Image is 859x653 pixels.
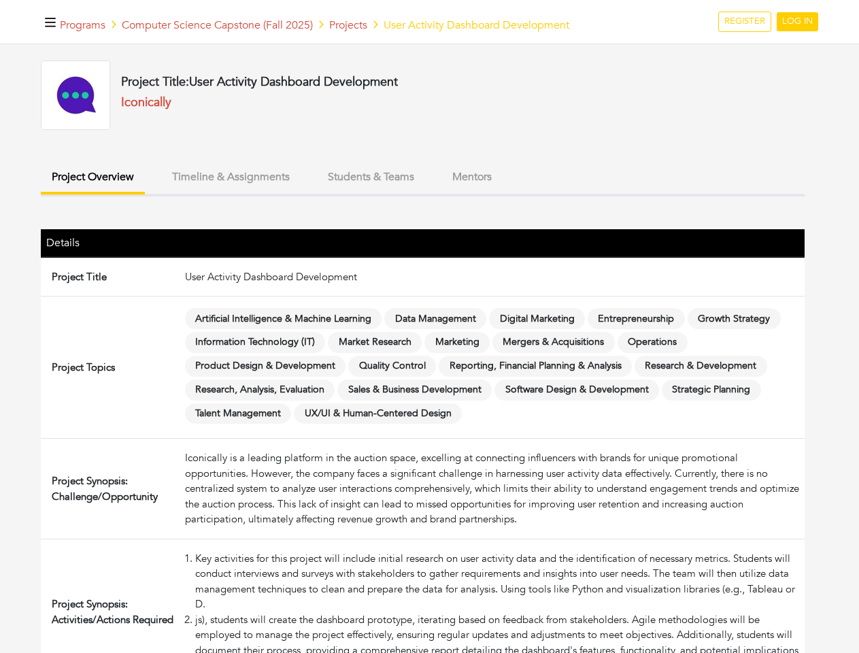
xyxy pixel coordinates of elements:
span: Sales & Business Development [337,380,492,401]
span: Reporting, Financial Planning & Analysis [439,356,632,377]
span: Product Design & Development [185,356,346,377]
td: Project Title [41,257,180,297]
span: UX/UI & Human-Centered Design [294,403,462,424]
th: Details [41,229,180,257]
span: Research & Development [635,356,767,377]
span: Market Research [328,332,422,353]
span: Strategic Planning [662,380,761,401]
img: iconically_logo.jpg [41,61,110,130]
span: Talent Management [185,403,292,424]
span: Mergers & Acquisitions [492,332,615,353]
span: Growth Strategy [688,308,781,329]
span: Data Management [384,308,486,329]
a: Iconically [121,94,171,111]
span: Software Design & Development [494,380,659,401]
span: Entrepreneurship [588,308,685,329]
span: Marketing [424,332,490,353]
a: LOG IN [777,12,818,31]
button: Project Overview [41,163,145,195]
span: Operations [618,332,688,353]
button: Timeline & Assignments [161,163,301,192]
span: User Activity Dashboard Development [189,73,398,90]
td: Project Topics [41,297,180,439]
a: REGISTER [718,12,771,32]
td: User Activity Dashboard Development [180,257,805,297]
span: Digital Marketing [489,308,585,329]
span: Research, Analysis, Evaluation [185,380,335,401]
li: Key activities for this project will include initial research on user activity data and the ident... [195,551,799,612]
td: Project Synopsis: Challenge/Opportunity [41,439,180,539]
a: Programs [60,18,105,33]
span: User Activity Dashboard Development [384,18,569,33]
div: Iconically is a leading platform in the auction space, excelling at connecting influencers with b... [185,450,799,527]
button: Students & Teams [317,163,425,192]
span: Quality Control [348,356,436,377]
a: Projects [329,18,367,33]
span: Artificial Intelligence & Machine Learning [185,308,382,329]
span: Information Technology (IT) [185,332,326,353]
a: Computer Science Capstone (Fall 2025) [122,18,313,33]
h4: Project Title: [121,75,398,90]
button: Mentors [441,163,503,192]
